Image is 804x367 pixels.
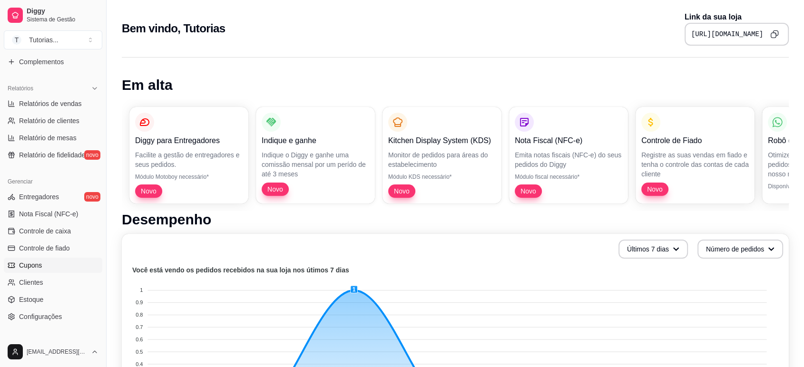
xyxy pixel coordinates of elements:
[136,324,143,330] tspan: 0.7
[29,35,59,45] div: Tutorias ...
[4,275,102,290] a: Clientes
[135,173,243,181] p: Módulo Motoboy necessário*
[136,299,143,305] tspan: 0.9
[262,135,369,146] p: Indique e ganhe
[19,192,59,202] span: Entregadores
[4,241,102,256] a: Controle de fiado
[27,16,98,23] span: Sistema de Gestão
[641,150,749,179] p: Registre as suas vendas em fiado e tenha o controle das contas de cada cliente
[697,240,783,259] button: Número de pedidos
[641,135,749,146] p: Controle de Fiado
[262,150,369,179] p: Indique o Diggy e ganhe uma comissão mensal por um perído de até 3 meses
[19,261,42,270] span: Cupons
[129,107,248,203] button: Diggy para EntregadoresFacilite a gestão de entregadores e seus pedidos.Módulo Motoboy necessário...
[122,211,789,228] h1: Desempenho
[27,348,87,356] span: [EMAIL_ADDRESS][DOMAIN_NAME]
[19,133,77,143] span: Relatório de mesas
[4,174,102,189] div: Gerenciar
[19,226,71,236] span: Controle de caixa
[515,150,622,169] p: Emita notas fiscais (NFC-e) do seus pedidos do Diggy
[256,107,375,203] button: Indique e ganheIndique o Diggy e ganhe uma comissão mensal por um perído de até 3 mesesNovo
[390,186,413,196] span: Novo
[19,278,43,287] span: Clientes
[135,150,243,169] p: Facilite a gestão de entregadores e seus pedidos.
[136,337,143,342] tspan: 0.6
[4,54,102,69] a: Complementos
[643,184,667,194] span: Novo
[19,312,62,321] span: Configurações
[264,184,287,194] span: Novo
[136,349,143,355] tspan: 0.5
[12,35,21,45] span: T
[509,107,628,203] button: Nota Fiscal (NFC-e)Emita notas fiscais (NFC-e) do seus pedidos do DiggyMódulo fiscal necessário*Novo
[19,295,43,304] span: Estoque
[4,4,102,27] a: DiggySistema de Gestão
[19,99,82,108] span: Relatórios de vendas
[388,173,496,181] p: Módulo KDS necessário*
[8,85,33,92] span: Relatórios
[4,258,102,273] a: Cupons
[19,57,64,67] span: Complementos
[4,340,102,363] button: [EMAIL_ADDRESS][DOMAIN_NAME]
[4,30,102,49] button: Select a team
[4,223,102,239] a: Controle de caixa
[137,186,160,196] span: Novo
[4,206,102,222] a: Nota Fiscal (NFC-e)
[691,29,763,39] pre: [URL][DOMAIN_NAME]
[515,135,622,146] p: Nota Fiscal (NFC-e)
[4,96,102,111] a: Relatórios de vendas
[4,147,102,163] a: Relatório de fidelidadenovo
[4,309,102,324] a: Configurações
[4,130,102,145] a: Relatório de mesas
[122,21,226,36] h2: Bem vindo, Tutorias
[636,107,755,203] button: Controle de FiadoRegistre as suas vendas em fiado e tenha o controle das contas de cada clienteNovo
[19,209,78,219] span: Nota Fiscal (NFC-e)
[515,173,622,181] p: Módulo fiscal necessário*
[4,189,102,204] a: Entregadoresnovo
[4,113,102,128] a: Relatório de clientes
[19,116,79,126] span: Relatório de clientes
[19,150,85,160] span: Relatório de fidelidade
[517,186,540,196] span: Novo
[140,287,143,293] tspan: 1
[122,77,789,94] h1: Em alta
[4,292,102,307] a: Estoque
[388,135,496,146] p: Kitchen Display System (KDS)
[4,336,102,351] div: Diggy
[27,7,98,16] span: Diggy
[382,107,501,203] button: Kitchen Display System (KDS)Monitor de pedidos para áreas do estabelecimentoMódulo KDS necessário...
[136,361,143,367] tspan: 0.4
[136,312,143,318] tspan: 0.8
[135,135,243,146] p: Diggy para Entregadores
[685,11,789,23] p: Link da sua loja
[767,27,782,42] button: Copy to clipboard
[132,266,349,274] text: Você está vendo os pedidos recebidos na sua loja nos útimos 7 dias
[19,243,70,253] span: Controle de fiado
[388,150,496,169] p: Monitor de pedidos para áreas do estabelecimento
[618,240,688,259] button: Últimos 7 dias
